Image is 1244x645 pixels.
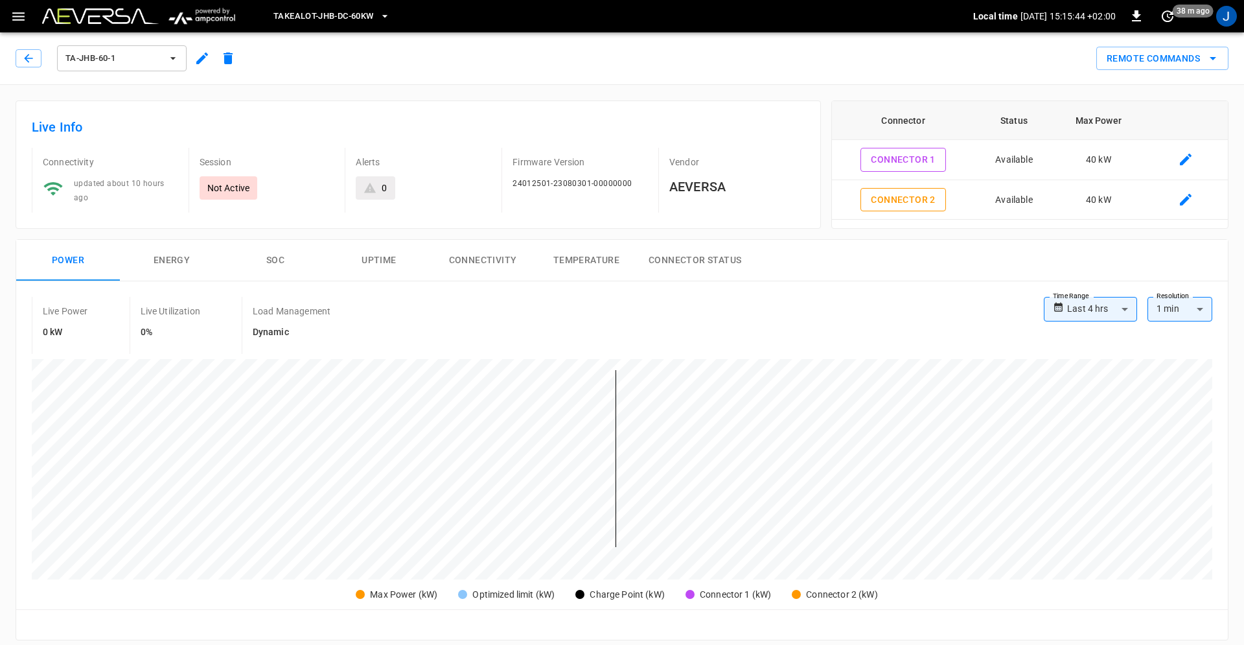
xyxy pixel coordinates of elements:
[141,305,200,318] p: Live Utilization
[513,156,648,169] p: Firmware Version
[431,240,535,281] button: Connectivity
[42,8,159,24] img: Customer Logo
[832,101,1228,220] table: connector table
[975,101,1054,140] th: Status
[700,588,771,602] div: Connector 1 (kW)
[669,156,805,169] p: Vendor
[1053,291,1089,301] label: Time Range
[1053,180,1144,220] td: 40 kW
[975,180,1054,220] td: Available
[973,10,1018,23] p: Local time
[860,188,945,212] button: Connector 2
[356,156,491,169] p: Alerts
[370,588,437,602] div: Max Power (kW)
[43,156,178,169] p: Connectivity
[860,148,945,172] button: Connector 1
[832,101,975,140] th: Connector
[327,240,431,281] button: Uptime
[65,51,161,66] span: TA-JHB-60-1
[253,325,330,340] h6: Dynamic
[1020,10,1116,23] p: [DATE] 15:15:44 +02:00
[16,240,120,281] button: Power
[638,240,752,281] button: Connector Status
[57,45,187,71] button: TA-JHB-60-1
[1216,6,1237,27] div: profile-icon
[590,588,665,602] div: Charge Point (kW)
[273,9,373,24] span: TAKEALOT-JHB-DC-60kW
[164,4,240,29] img: ampcontrol.io logo
[1067,297,1137,322] div: Last 4 hrs
[382,182,387,194] div: 0
[268,4,395,29] button: TAKEALOT-JHB-DC-60kW
[1096,47,1228,71] div: remote commands options
[975,140,1054,180] td: Available
[253,305,330,318] p: Load Management
[74,179,165,202] span: updated about 10 hours ago
[43,325,88,340] h6: 0 kW
[535,240,638,281] button: Temperature
[43,305,88,318] p: Live Power
[513,179,632,188] span: 24012501-23080301-00000000
[200,156,335,169] p: Session
[1053,101,1144,140] th: Max Power
[472,588,555,602] div: Optimized limit (kW)
[1157,6,1178,27] button: set refresh interval
[1173,5,1214,18] span: 38 m ago
[806,588,877,602] div: Connector 2 (kW)
[141,325,200,340] h6: 0%
[1157,291,1189,301] label: Resolution
[120,240,224,281] button: Energy
[1053,140,1144,180] td: 40 kW
[1147,297,1212,322] div: 1 min
[207,182,250,194] p: Not Active
[1096,47,1228,71] button: Remote Commands
[224,240,327,281] button: SOC
[669,176,805,197] h6: AEVERSA
[32,117,805,137] h6: Live Info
